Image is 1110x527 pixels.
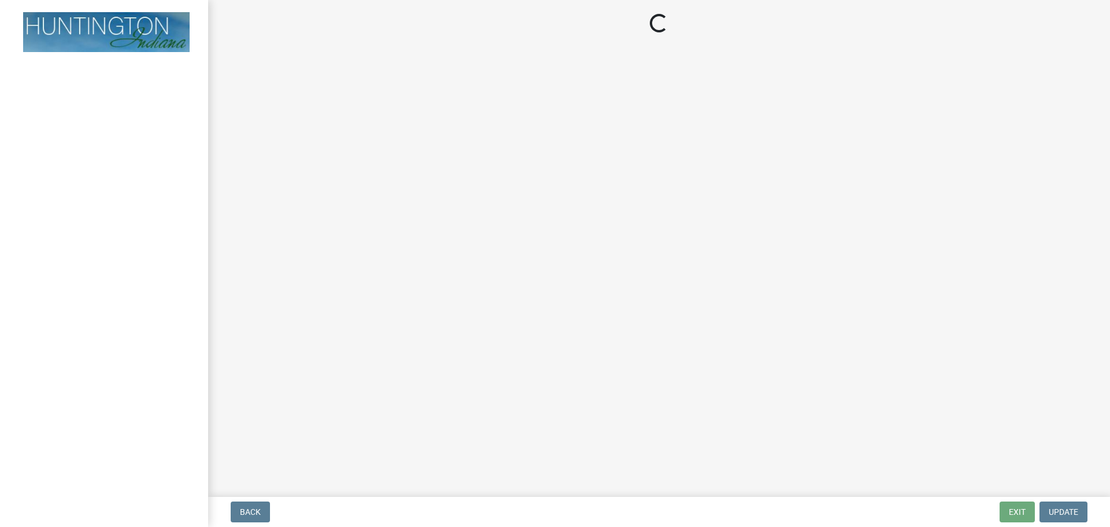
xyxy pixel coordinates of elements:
span: Back [240,507,261,517]
span: Update [1049,507,1078,517]
img: Huntington County, Indiana [23,12,190,52]
button: Back [231,502,270,522]
button: Update [1039,502,1087,522]
button: Exit [1000,502,1035,522]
